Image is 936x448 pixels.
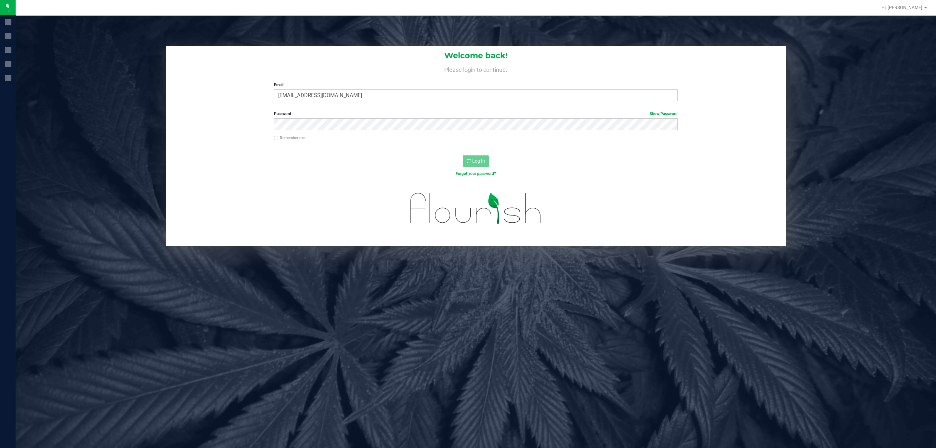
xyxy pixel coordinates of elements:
span: Hi, [PERSON_NAME]! [881,5,924,10]
button: Log In [463,155,489,167]
label: Email [274,82,678,88]
span: Password [274,112,291,116]
input: Remember me [274,136,279,140]
a: Forgot your password? [456,171,496,176]
h1: Welcome back! [166,51,786,60]
span: Log In [472,158,485,164]
img: flourish_logo.svg [398,183,553,233]
a: Show Password [650,112,678,116]
h4: Please login to continue. [166,65,786,73]
label: Remember me [274,135,305,141]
